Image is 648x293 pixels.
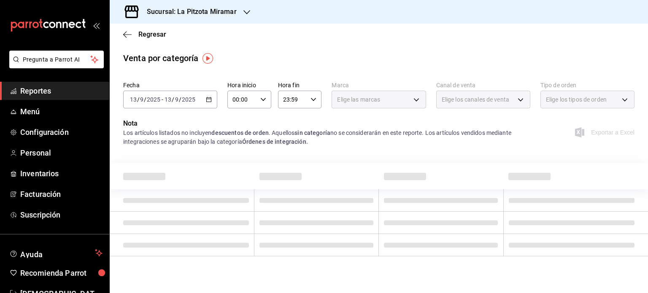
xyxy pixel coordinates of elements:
[20,126,103,138] span: Configuración
[9,51,104,68] button: Pregunta a Parrot AI
[123,52,199,65] div: Venta por categoría
[337,95,380,104] span: Elige las marcas
[164,96,172,103] input: --
[93,22,100,29] button: open_drawer_menu
[20,106,103,117] span: Menú
[162,96,163,103] span: -
[6,61,104,70] a: Pregunta a Parrot AI
[123,30,166,38] button: Regresar
[20,147,103,159] span: Personal
[138,30,166,38] span: Regresar
[137,96,140,103] span: /
[20,267,103,279] span: Recomienda Parrot
[181,96,196,103] input: ----
[227,82,271,88] label: Hora inicio
[123,82,217,88] label: Fecha
[294,129,330,136] strong: sin categoría
[23,55,91,64] span: Pregunta a Parrot AI
[202,53,213,64] img: Tooltip marker
[140,96,144,103] input: --
[146,96,161,103] input: ----
[540,82,634,88] label: Tipo de orden
[123,129,530,146] div: Los artículos listados no incluyen . Aquellos no se considerarán en este reporte. Los artículos v...
[436,82,530,88] label: Canal de venta
[130,96,137,103] input: --
[175,96,179,103] input: --
[20,85,103,97] span: Reportes
[332,82,426,88] label: Marca
[20,248,92,258] span: Ayuda
[278,82,322,88] label: Hora fin
[144,96,146,103] span: /
[20,209,103,220] span: Suscripción
[20,168,103,179] span: Inventarios
[172,96,174,103] span: /
[442,95,509,104] span: Elige los canales de venta
[140,7,237,17] h3: Sucursal: La Pitzota Miramar
[546,95,607,104] span: Elige los tipos de orden
[123,118,530,129] p: Nota
[179,96,181,103] span: /
[242,138,308,145] strong: Órdenes de integración.
[20,188,103,200] span: Facturación
[211,129,269,136] strong: descuentos de orden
